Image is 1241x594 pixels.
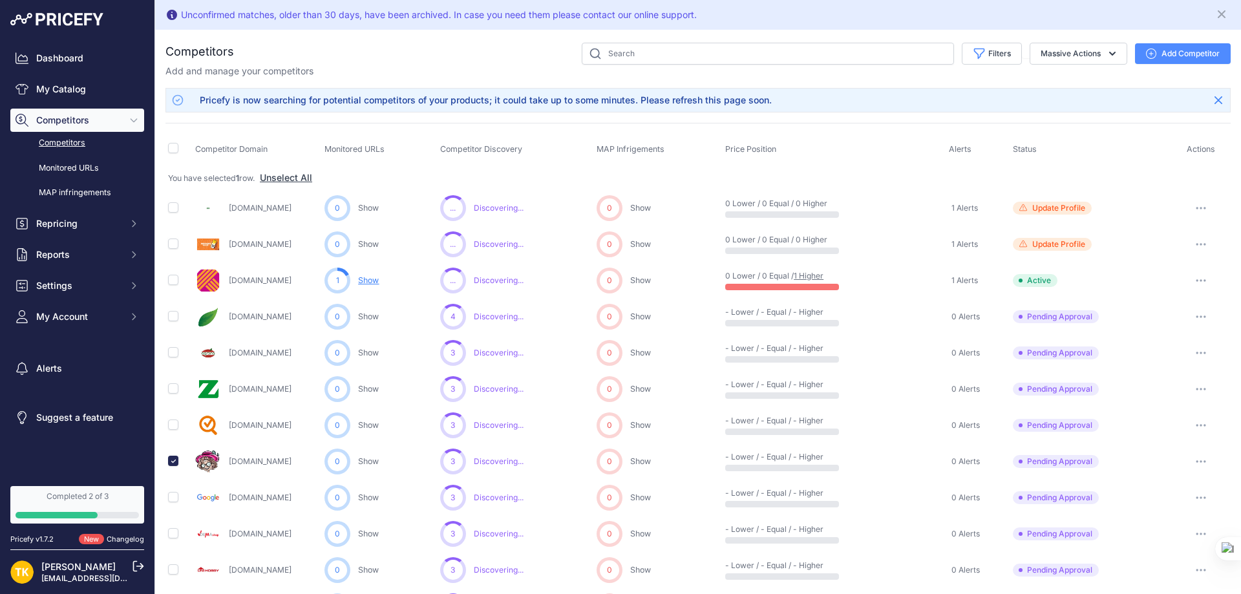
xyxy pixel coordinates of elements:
span: Alerts [949,144,971,154]
a: Alerts [10,357,144,380]
span: Monitored URLs [324,144,385,154]
span: 1 Alerts [951,239,978,249]
span: Update Profile [1032,239,1085,249]
span: 3 [451,420,455,430]
span: 0 Alerts [951,529,980,539]
span: Competitor Discovery [440,144,522,154]
span: ... [450,203,456,213]
a: Show [630,275,651,285]
span: You have selected row. [168,173,255,183]
span: 0 Alerts [951,493,980,503]
span: 0 Alerts [951,456,980,467]
a: Show [358,565,379,575]
a: Completed 2 of 3 [10,486,144,524]
span: Pending Approval [1013,455,1099,468]
span: 0 [335,564,340,576]
button: Unselect All [260,171,312,184]
span: Discovering... [474,456,524,466]
button: Settings [10,274,144,297]
a: My Catalog [10,78,144,101]
span: 0 [607,419,612,431]
a: Show [630,312,651,321]
p: - Lower / - Equal / - Higher [725,379,808,390]
a: Dashboard [10,47,144,70]
a: Show [630,565,651,575]
a: Update Profile [1013,238,1169,251]
h2: Competitors [165,43,234,61]
span: New [79,534,104,545]
span: 3 [451,565,455,575]
p: - Lower / - Equal / - Higher [725,560,808,571]
a: Show [358,493,379,502]
p: - Lower / - Equal / - Higher [725,416,808,426]
a: [DOMAIN_NAME] [229,456,292,466]
span: Competitors [36,114,121,127]
a: Show [630,529,651,538]
button: Add Competitor [1135,43,1231,64]
span: Repricing [36,217,121,230]
span: 0 [335,528,340,540]
span: 0 [607,275,612,286]
span: Pending Approval [1013,564,1099,577]
span: 0 Alerts [951,312,980,322]
span: Pending Approval [1013,310,1099,323]
span: 0 [607,347,612,359]
p: 0 Lower / 0 Equal / 0 Higher [725,235,808,245]
p: Add and manage your competitors [165,65,313,78]
button: Massive Actions [1030,43,1127,65]
span: 0 [335,347,340,359]
span: 0 [335,492,340,504]
span: 0 Alerts [951,565,980,575]
a: Show [630,348,651,357]
a: [DOMAIN_NAME] [229,565,292,575]
span: Actions [1187,144,1215,154]
strong: 1 [236,173,239,183]
a: [DOMAIN_NAME] [229,420,292,430]
a: Show [630,456,651,466]
a: Show [358,384,379,394]
span: 0 [335,202,340,214]
a: Show [358,312,379,321]
div: Pricefy is now searching for potential competitors of your products; it could take up to some min... [200,94,772,107]
a: 1 Higher [794,271,823,281]
span: Competitor Domain [195,144,268,154]
button: My Account [10,305,144,328]
span: Discovering... [474,275,524,286]
span: Discovering... [474,493,524,502]
span: 0 [335,239,340,250]
a: Show [630,420,651,430]
span: Settings [36,279,121,292]
a: Show [358,420,379,430]
a: 1 Alerts [949,202,978,215]
a: [DOMAIN_NAME] [229,203,292,213]
button: Close [1215,5,1231,21]
a: [EMAIL_ADDRESS][DOMAIN_NAME] [41,573,176,583]
a: Show [358,203,379,213]
span: 0 [335,311,340,323]
a: Show [358,275,379,285]
a: Show [630,239,651,249]
a: Monitored URLs [10,157,144,180]
a: Show [358,456,379,466]
span: My Account [36,310,121,323]
p: - Lower / - Equal / - Higher [725,488,808,498]
div: Pricefy v1.7.2 [10,534,54,545]
div: Unconfirmed matches, older than 30 days, have been archived. In case you need them please contact... [181,8,697,21]
a: Show [358,239,379,249]
a: [DOMAIN_NAME] [229,239,292,249]
span: 1 Alerts [951,275,978,286]
span: ... [450,239,456,249]
a: Show [358,529,379,538]
span: 3 [451,493,455,503]
p: - Lower / - Equal / - Higher [725,307,808,317]
a: Show [630,203,651,213]
p: - Lower / - Equal / - Higher [725,343,808,354]
span: Discovering... [474,420,524,430]
p: - Lower / - Equal / - Higher [725,452,808,462]
img: Pricefy Logo [10,13,103,26]
a: [DOMAIN_NAME] [229,529,292,538]
nav: Sidebar [10,47,144,471]
input: Search [582,43,954,65]
a: 1 Alerts [949,238,978,251]
a: [DOMAIN_NAME] [229,275,292,285]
